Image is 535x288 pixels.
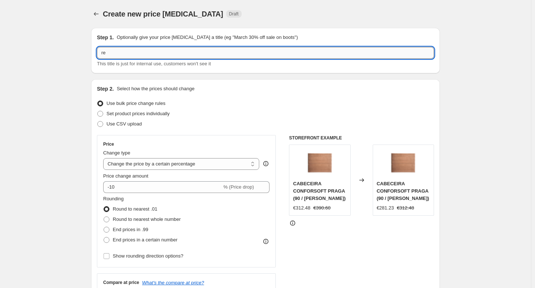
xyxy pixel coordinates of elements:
div: €281.23 [377,204,394,212]
span: Use bulk price change rules [106,101,165,106]
span: End prices in a certain number [113,237,177,243]
span: Create new price [MEDICAL_DATA] [103,10,223,18]
span: Show rounding direction options? [113,253,183,259]
h3: Compare at price [103,280,139,285]
span: Set product prices individually [106,111,170,116]
span: Use CSV upload [106,121,142,127]
div: help [262,160,270,167]
span: % (Price drop) [223,184,254,190]
span: Draft [229,11,239,17]
button: Price change jobs [91,9,101,19]
p: Select how the prices should change [117,85,195,92]
img: CABPRAGACONFOR1_80x.png [388,149,418,178]
div: €312.48 [293,204,310,212]
span: Rounding [103,196,124,201]
h2: Step 2. [97,85,114,92]
img: CABPRAGACONFOR1_80x.png [305,149,335,178]
span: Round to nearest .01 [113,206,157,212]
span: Price change amount [103,173,148,179]
span: Round to nearest whole number [113,216,181,222]
p: Optionally give your price [MEDICAL_DATA] a title (eg "March 30% off sale on boots") [117,34,298,41]
h3: Price [103,141,114,147]
h6: STOREFRONT EXAMPLE [289,135,434,141]
button: What's the compare at price? [142,280,204,285]
h2: Step 1. [97,34,114,41]
span: CABECEIRA CONFORSOFT PRAGA (90 / [PERSON_NAME]) [377,181,429,201]
span: This title is just for internal use, customers won't see it [97,61,211,66]
strike: €312.48 [397,204,414,212]
input: -15 [103,181,222,193]
span: Change type [103,150,130,156]
input: 30% off holiday sale [97,47,434,59]
strike: €390.60 [313,204,330,212]
span: CABECEIRA CONFORSOFT PRAGA (90 / [PERSON_NAME]) [293,181,346,201]
span: End prices in .99 [113,227,148,232]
